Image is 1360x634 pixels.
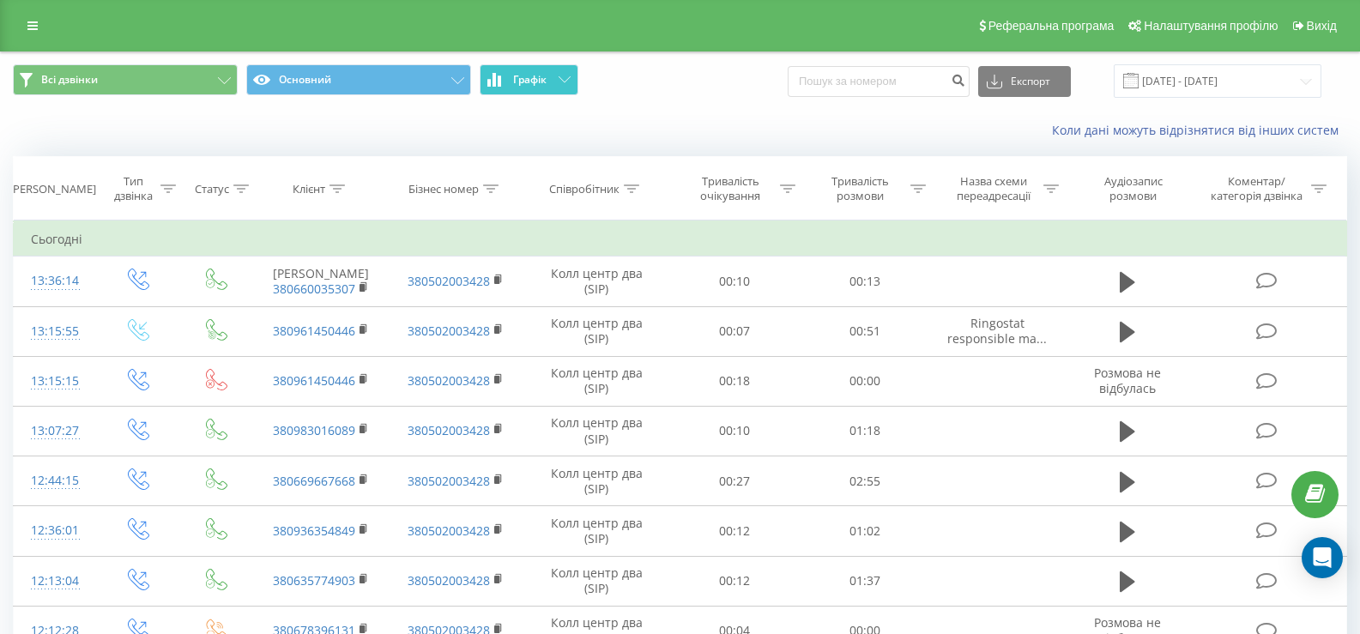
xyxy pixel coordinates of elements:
button: Експорт [978,66,1071,97]
span: Ringostat responsible ma... [947,315,1047,347]
div: 13:36:14 [31,264,80,298]
div: Статус [195,182,229,196]
a: Коли дані можуть відрізнятися вiд інших систем [1052,122,1347,138]
span: Розмова не відбулась [1094,365,1161,396]
button: Основний [246,64,471,95]
a: 380502003428 [408,273,490,289]
td: 00:12 [669,556,800,606]
a: 380961450446 [273,372,355,389]
div: Назва схеми переадресації [947,174,1039,203]
td: Колл центр два (SIP) [523,506,669,556]
div: Тривалість очікування [685,174,776,203]
td: Колл центр два (SIP) [523,356,669,406]
td: 01:37 [800,556,930,606]
div: Тривалість розмови [815,174,906,203]
td: 00:10 [669,406,800,456]
div: 13:07:27 [31,414,80,448]
span: Налаштування профілю [1144,19,1278,33]
div: Бізнес номер [408,182,479,196]
a: 380502003428 [408,473,490,489]
div: 13:15:55 [31,315,80,348]
span: Графік [513,74,547,86]
a: 380669667668 [273,473,355,489]
td: 00:10 [669,257,800,306]
td: 01:02 [800,506,930,556]
div: Клієнт [293,182,325,196]
button: Всі дзвінки [13,64,238,95]
div: Коментар/категорія дзвінка [1206,174,1307,203]
td: Колл центр два (SIP) [523,306,669,356]
a: 380983016089 [273,422,355,438]
a: 380502003428 [408,572,490,589]
div: Співробітник [549,182,620,196]
a: 380502003428 [408,422,490,438]
div: 12:13:04 [31,565,80,598]
input: Пошук за номером [788,66,970,97]
td: 01:18 [800,406,930,456]
td: Колл центр два (SIP) [523,556,669,606]
a: 380660035307 [273,281,355,297]
td: 00:51 [800,306,930,356]
div: 12:36:01 [31,514,80,547]
div: Аудіозапис розмови [1080,174,1186,203]
td: Колл центр два (SIP) [523,406,669,456]
a: 380961450446 [273,323,355,339]
a: 380635774903 [273,572,355,589]
td: Сьогодні [14,222,1347,257]
div: Тип дзвінка [112,174,155,203]
td: 00:27 [669,456,800,506]
td: [PERSON_NAME] [253,257,389,306]
span: Реферальна програма [988,19,1115,33]
td: 00:13 [800,257,930,306]
a: 380502003428 [408,522,490,539]
div: [PERSON_NAME] [9,182,96,196]
td: 00:12 [669,506,800,556]
td: Колл центр два (SIP) [523,456,669,506]
span: Вихід [1307,19,1337,33]
td: 02:55 [800,456,930,506]
div: 12:44:15 [31,464,80,498]
a: 380502003428 [408,372,490,389]
span: Всі дзвінки [41,73,98,87]
a: 380502003428 [408,323,490,339]
div: 13:15:15 [31,365,80,398]
td: 00:07 [669,306,800,356]
td: 00:18 [669,356,800,406]
td: Колл центр два (SIP) [523,257,669,306]
button: Графік [480,64,578,95]
a: 380936354849 [273,522,355,539]
div: Open Intercom Messenger [1302,537,1343,578]
td: 00:00 [800,356,930,406]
